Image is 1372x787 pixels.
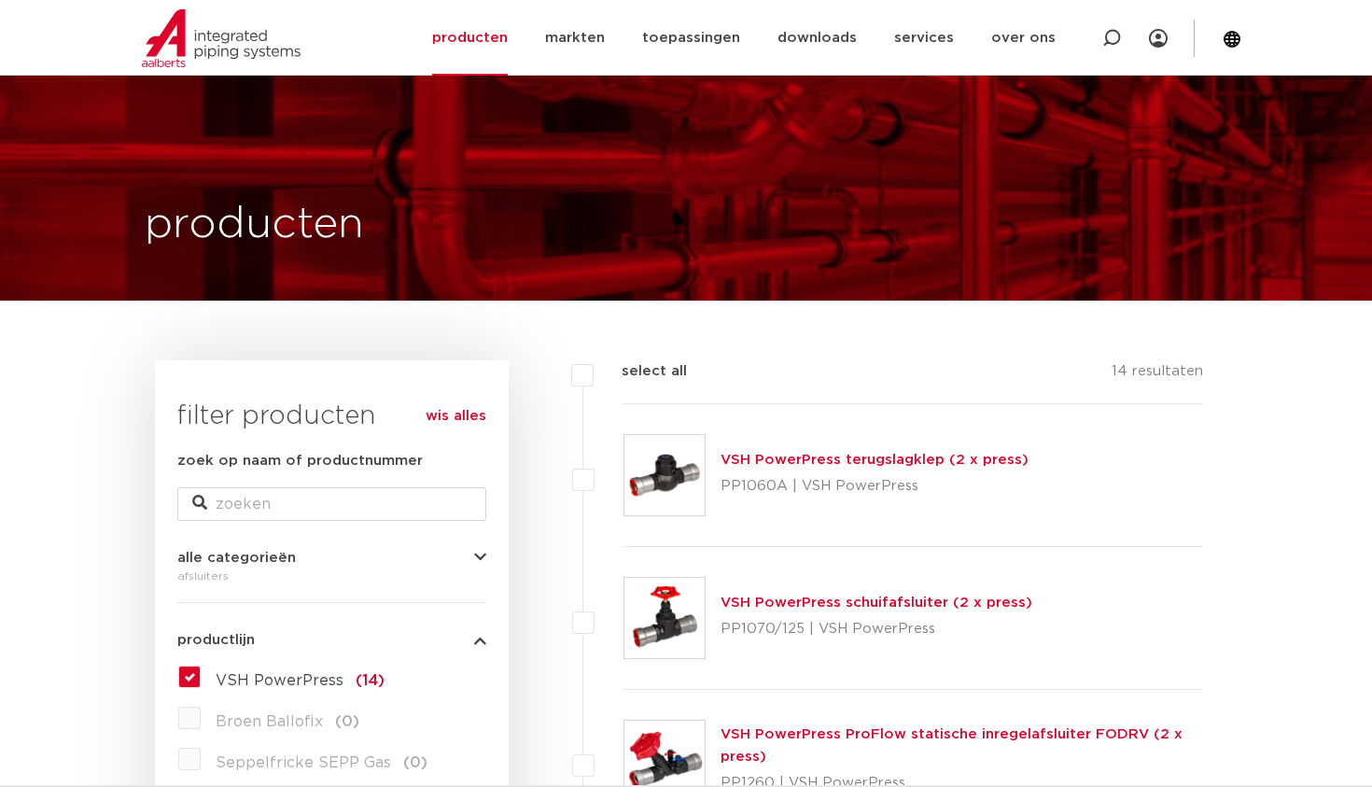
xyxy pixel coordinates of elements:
[594,360,687,383] label: select all
[177,551,486,565] button: alle categorieën
[177,633,255,647] span: productlijn
[145,195,364,255] h1: producten
[177,633,486,647] button: productlijn
[721,471,1029,501] p: PP1060A | VSH PowerPress
[1112,360,1203,389] p: 14 resultaten
[177,551,296,565] span: alle categorieën
[426,405,486,428] a: wis alles
[403,755,427,770] span: (0)
[624,435,705,515] img: Thumbnail for VSH PowerPress terugslagklep (2 x press)
[624,578,705,658] img: Thumbnail for VSH PowerPress schuifafsluiter (2 x press)
[216,714,323,729] span: Broen Ballofix
[335,714,359,729] span: (0)
[177,487,486,521] input: zoeken
[356,673,385,688] span: (14)
[721,727,1183,764] a: VSH PowerPress ProFlow statische inregelafsluiter FODRV (2 x press)
[216,755,391,770] span: Seppelfricke SEPP Gas
[721,614,1032,644] p: PP1070/125 | VSH PowerPress
[177,398,486,435] h3: filter producten
[177,565,486,587] div: afsluiters
[721,453,1029,467] a: VSH PowerPress terugslagklep (2 x press)
[177,450,423,472] label: zoek op naam of productnummer
[216,673,343,688] span: VSH PowerPress
[721,596,1032,610] a: VSH PowerPress schuifafsluiter (2 x press)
